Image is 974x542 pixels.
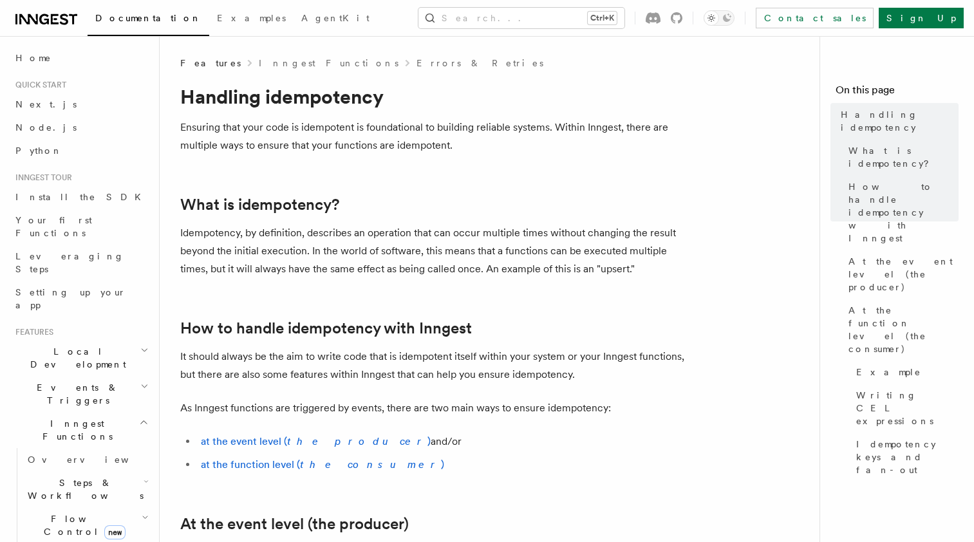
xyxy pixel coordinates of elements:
button: Toggle dark mode [704,10,735,26]
h4: On this page [836,82,959,103]
a: How to handle idempotency with Inngest [843,175,959,250]
a: Contact sales [756,8,874,28]
kbd: Ctrl+K [588,12,617,24]
span: Your first Functions [15,215,92,238]
span: Events & Triggers [10,381,140,407]
a: Node.js [10,116,151,139]
a: Home [10,46,151,70]
a: Leveraging Steps [10,245,151,281]
a: Next.js [10,93,151,116]
a: At the event level (the producer) [843,250,959,299]
a: Example [851,360,959,384]
a: At the function level (the consumer) [843,299,959,360]
em: the producer [287,435,427,447]
p: As Inngest functions are triggered by events, there are two main ways to ensure idempotency: [180,399,695,417]
a: What is idempotency? [843,139,959,175]
a: at the event level (the producer) [201,435,431,447]
a: Python [10,139,151,162]
p: It should always be the aim to write code that is idempotent itself within your system or your In... [180,348,695,384]
span: Install the SDK [15,192,149,202]
span: Steps & Workflows [23,476,144,502]
a: Overview [23,448,151,471]
span: Next.js [15,99,77,109]
button: Inngest Functions [10,412,151,448]
a: Documentation [88,4,209,36]
a: How to handle idempotency with Inngest [180,319,472,337]
em: the consumer [300,458,441,471]
a: AgentKit [294,4,377,35]
span: What is idempotency? [848,144,959,170]
li: and/or [197,433,695,451]
span: Handling idempotency [841,108,959,134]
span: Inngest Functions [10,417,139,443]
a: Sign Up [879,8,964,28]
a: Examples [209,4,294,35]
a: At the event level (the producer) [180,515,409,533]
span: At the event level (the producer) [848,255,959,294]
span: Features [180,57,241,70]
span: Leveraging Steps [15,251,124,274]
span: Inngest tour [10,173,72,183]
p: Ensuring that your code is idempotent is foundational to building reliable systems. Within Innges... [180,118,695,154]
span: How to handle idempotency with Inngest [848,180,959,245]
span: Documentation [95,13,201,23]
span: Home [15,51,52,64]
button: Steps & Workflows [23,471,151,507]
a: at the function level (the consumer) [201,458,444,471]
a: Your first Functions [10,209,151,245]
span: Quick start [10,80,66,90]
span: Examples [217,13,286,23]
span: Python [15,145,62,156]
h1: Handling idempotency [180,85,695,108]
a: Setting up your app [10,281,151,317]
span: AgentKit [301,13,370,23]
span: Node.js [15,122,77,133]
a: Writing CEL expressions [851,384,959,433]
a: What is idempotency? [180,196,339,214]
button: Local Development [10,340,151,376]
span: Overview [28,454,160,465]
span: Writing CEL expressions [856,389,959,427]
span: At the function level (the consumer) [848,304,959,355]
a: Install the SDK [10,185,151,209]
span: Flow Control [23,512,142,538]
span: Idempotency keys and fan-out [856,438,959,476]
a: Idempotency keys and fan-out [851,433,959,481]
button: Events & Triggers [10,376,151,412]
p: Idempotency, by definition, describes an operation that can occur multiple times without changing... [180,224,695,278]
span: new [104,525,126,539]
span: Features [10,327,53,337]
a: Errors & Retries [417,57,543,70]
button: Search...Ctrl+K [418,8,624,28]
span: Example [856,366,921,378]
span: Local Development [10,345,140,371]
a: Inngest Functions [259,57,398,70]
a: Handling idempotency [836,103,959,139]
span: Setting up your app [15,287,126,310]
